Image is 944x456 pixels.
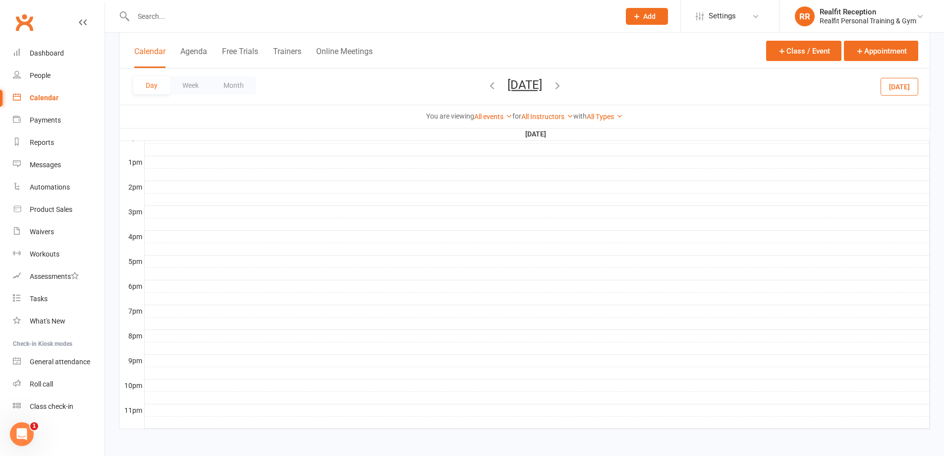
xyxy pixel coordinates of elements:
div: Product Sales [30,205,72,213]
a: Automations [13,176,105,198]
div: Calendar [30,94,58,102]
a: Messages [13,154,105,176]
div: Automations [30,183,70,191]
th: 2pm [119,181,144,193]
a: Clubworx [12,10,37,35]
th: [DATE] [144,128,930,140]
th: 7pm [119,305,144,317]
button: Calendar [134,47,166,68]
th: 6pm [119,280,144,292]
a: Payments [13,109,105,131]
strong: You are viewing [426,112,474,120]
th: 10pm [119,379,144,391]
button: Add [626,8,668,25]
div: Roll call [30,380,53,388]
a: Calendar [13,87,105,109]
button: Trainers [273,47,301,68]
a: Tasks [13,288,105,310]
div: Messages [30,161,61,169]
a: Dashboard [13,42,105,65]
iframe: Intercom live chat [10,422,34,446]
div: Realfit Reception [820,7,916,16]
div: Tasks [30,295,48,303]
th: 4pm [119,230,144,243]
div: Waivers [30,228,54,236]
span: Add [643,12,656,20]
div: What's New [30,317,65,325]
a: Roll call [13,373,105,395]
th: 8pm [119,329,144,342]
strong: with [573,112,587,120]
button: [DATE] [881,77,918,95]
button: Free Trials [222,47,258,68]
button: Month [211,76,256,94]
span: 1 [30,422,38,430]
a: Reports [13,131,105,154]
button: Appointment [844,41,918,61]
div: Workouts [30,250,59,258]
div: People [30,71,51,79]
a: Assessments [13,265,105,288]
div: Reports [30,138,54,146]
span: Settings [709,5,736,27]
div: Payments [30,116,61,124]
th: 3pm [119,205,144,218]
div: Dashboard [30,49,64,57]
a: Waivers [13,221,105,243]
a: What's New [13,310,105,332]
a: All Instructors [521,113,573,121]
button: [DATE] [507,78,542,92]
strong: for [512,112,521,120]
input: Search... [130,9,613,23]
div: RR [795,6,815,26]
div: General attendance [30,358,90,366]
a: Product Sales [13,198,105,221]
a: Workouts [13,243,105,265]
div: Assessments [30,272,79,280]
th: 1pm [119,156,144,168]
a: All events [474,113,512,121]
th: 5pm [119,255,144,267]
a: People [13,65,105,87]
button: Class / Event [766,41,841,61]
button: Agenda [180,47,207,68]
button: Online Meetings [316,47,373,68]
a: Class kiosk mode [13,395,105,418]
th: 11pm [119,404,144,416]
button: Day [133,76,170,94]
div: Class check-in [30,402,73,410]
button: Week [170,76,211,94]
th: 9pm [119,354,144,367]
div: Realfit Personal Training & Gym [820,16,916,25]
a: All Types [587,113,623,121]
a: General attendance kiosk mode [13,351,105,373]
